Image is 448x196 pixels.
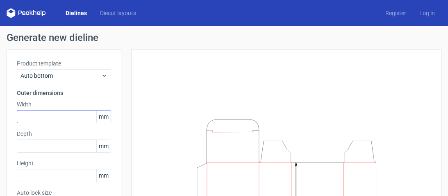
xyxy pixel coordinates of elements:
[7,33,441,43] h1: Generate new dieline
[17,59,111,68] label: Product template
[96,140,111,152] span: mm
[17,159,111,167] label: Height
[59,9,93,17] a: Dielines
[17,100,111,108] label: Width
[413,9,441,17] a: Log in
[379,9,413,17] a: Register
[17,130,111,138] label: Depth
[17,89,111,97] h3: Outer dimensions
[93,9,143,17] a: Diecut layouts
[96,110,111,123] span: mm
[96,169,111,182] span: mm
[20,72,101,80] span: Auto bottom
